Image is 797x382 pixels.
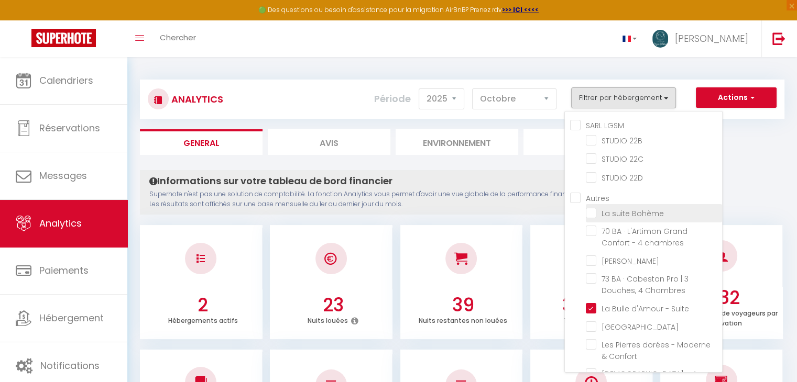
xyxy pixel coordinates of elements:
span: Hébergement [39,311,104,324]
span: Les Pierres dorées - Moderne & Confort [602,340,711,362]
img: logout [772,32,785,45]
img: ... [652,30,668,48]
h3: 39 [406,294,520,316]
button: Actions [696,87,777,108]
img: NO IMAGE [196,254,205,263]
span: Notifications [40,359,100,372]
h3: 2 [146,294,260,316]
p: Nombre moyen de voyageurs par réservation [669,307,777,328]
li: Avis [268,129,390,155]
p: Nuits louées [308,314,348,325]
li: Marché [523,129,646,155]
li: General [140,129,263,155]
label: Période [374,87,411,110]
span: Calendriers [39,74,93,87]
span: [PERSON_NAME] [675,32,748,45]
span: Réservations [39,121,100,134]
span: 73 BA · Cabestan Pro | 3 Douches, 4 Chambres [602,274,689,296]
h3: 37.10 % [537,294,650,316]
a: ... [PERSON_NAME] [645,20,761,57]
span: Messages [39,169,87,182]
button: Filtrer par hébergement [571,87,676,108]
h4: Informations sur votre tableau de bord financier [149,175,638,187]
p: Superhote n'est pas une solution de comptabilité. La fonction Analytics vous permet d'avoir une v... [149,189,638,209]
h3: 23 [276,294,390,316]
span: Analytics [39,217,82,230]
span: Chercher [160,32,196,43]
h3: Analytics [169,87,223,111]
p: Hébergements actifs [168,314,238,325]
img: Super Booking [31,29,96,47]
span: Paiements [39,264,89,277]
span: STUDIO 22D [602,173,643,183]
span: La suite Bohème [602,208,664,219]
h3: 1.82 [667,287,780,309]
p: Taux d'occupation [563,314,624,325]
p: Nuits restantes non louées [419,314,507,325]
span: 70 BA · L'Artimon Grand Confort - 4 chambres [602,226,687,248]
li: Environnement [396,129,518,155]
a: >>> ICI <<<< [502,5,539,14]
a: Chercher [152,20,204,57]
